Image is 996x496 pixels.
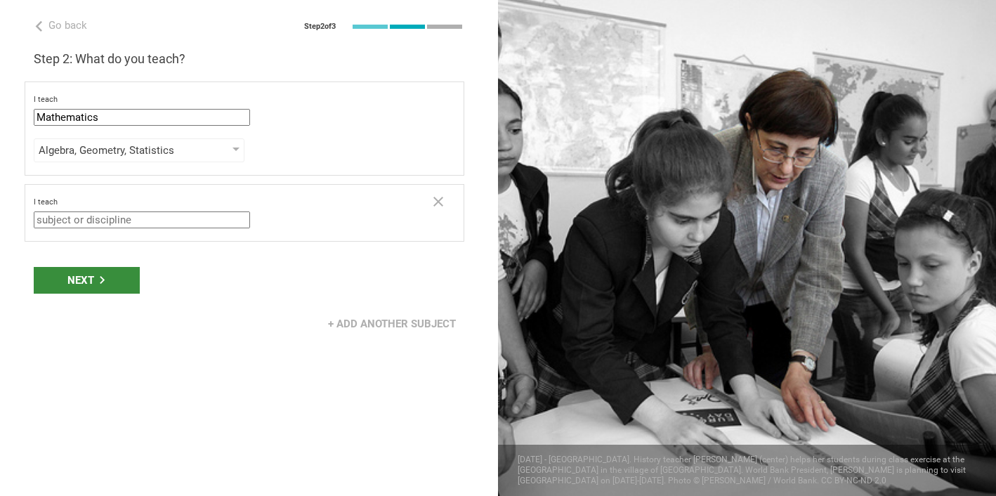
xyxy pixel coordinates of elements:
input: subject or discipline [34,211,250,228]
div: Step 2 of 3 [304,22,336,32]
div: I teach [34,197,421,207]
input: subject or discipline [34,109,250,126]
div: Next [34,267,140,294]
h3: Step 2: What do you teach? [34,51,464,67]
div: I teach [34,95,455,105]
div: Algebra, Geometry, Statistics [39,143,199,157]
span: Go back [48,19,87,32]
div: [DATE] - [GEOGRAPHIC_DATA]. History teacher [PERSON_NAME] (center) helps her students during clas... [498,445,996,496]
div: + Add another subject [320,311,464,337]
